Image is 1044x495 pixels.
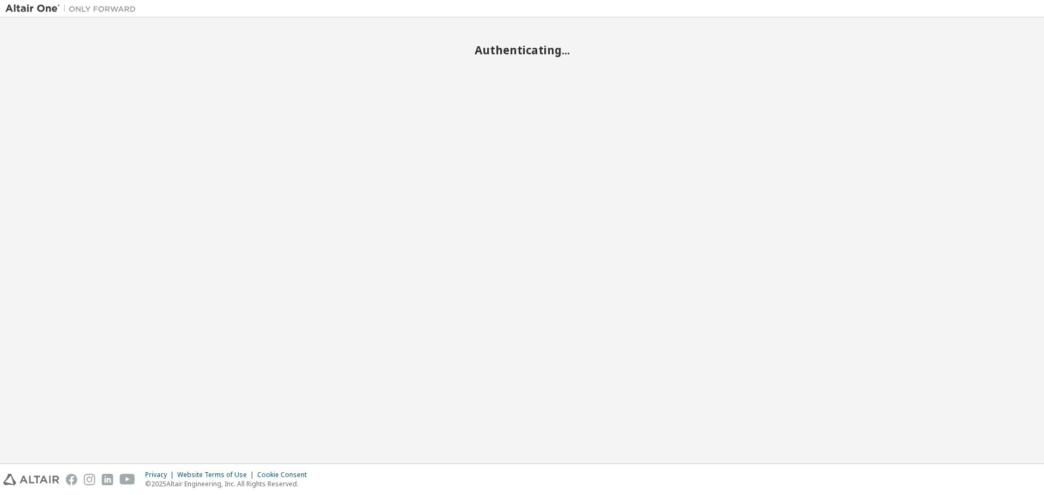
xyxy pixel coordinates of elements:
img: Altair One [5,3,141,14]
div: Website Terms of Use [177,471,257,479]
h2: Authenticating... [5,43,1039,57]
img: altair_logo.svg [3,474,59,485]
div: Cookie Consent [257,471,313,479]
img: linkedin.svg [102,474,113,485]
img: facebook.svg [66,474,77,485]
img: instagram.svg [84,474,95,485]
p: © 2025 Altair Engineering, Inc. All Rights Reserved. [145,479,313,488]
div: Privacy [145,471,177,479]
img: youtube.svg [120,474,135,485]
